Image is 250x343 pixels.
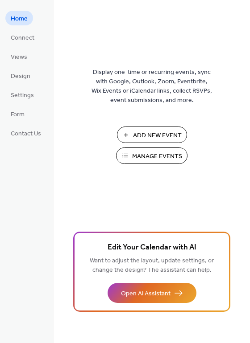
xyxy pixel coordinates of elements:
a: Home [5,11,33,25]
span: Design [11,72,30,81]
span: Add New Event [133,131,182,140]
span: Home [11,14,28,24]
a: Connect [5,30,40,45]
span: Settings [11,91,34,100]
button: Manage Events [116,147,187,164]
span: Open AI Assistant [121,289,171,298]
a: Design [5,68,36,83]
span: Display one-time or recurring events, sync with Google, Outlook, Zoom, Eventbrite, Wix Events or ... [92,68,212,105]
span: Contact Us [11,129,41,139]
span: Form [11,110,25,119]
button: Open AI Assistant [108,283,196,303]
span: Views [11,53,27,62]
span: Connect [11,33,34,43]
a: Views [5,49,33,64]
a: Form [5,106,30,121]
a: Contact Us [5,126,46,140]
a: Settings [5,87,39,102]
span: Want to adjust the layout, update settings, or change the design? The assistant can help. [90,255,214,276]
button: Add New Event [117,127,187,143]
span: Manage Events [132,152,182,161]
span: Edit Your Calendar with AI [108,241,196,254]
